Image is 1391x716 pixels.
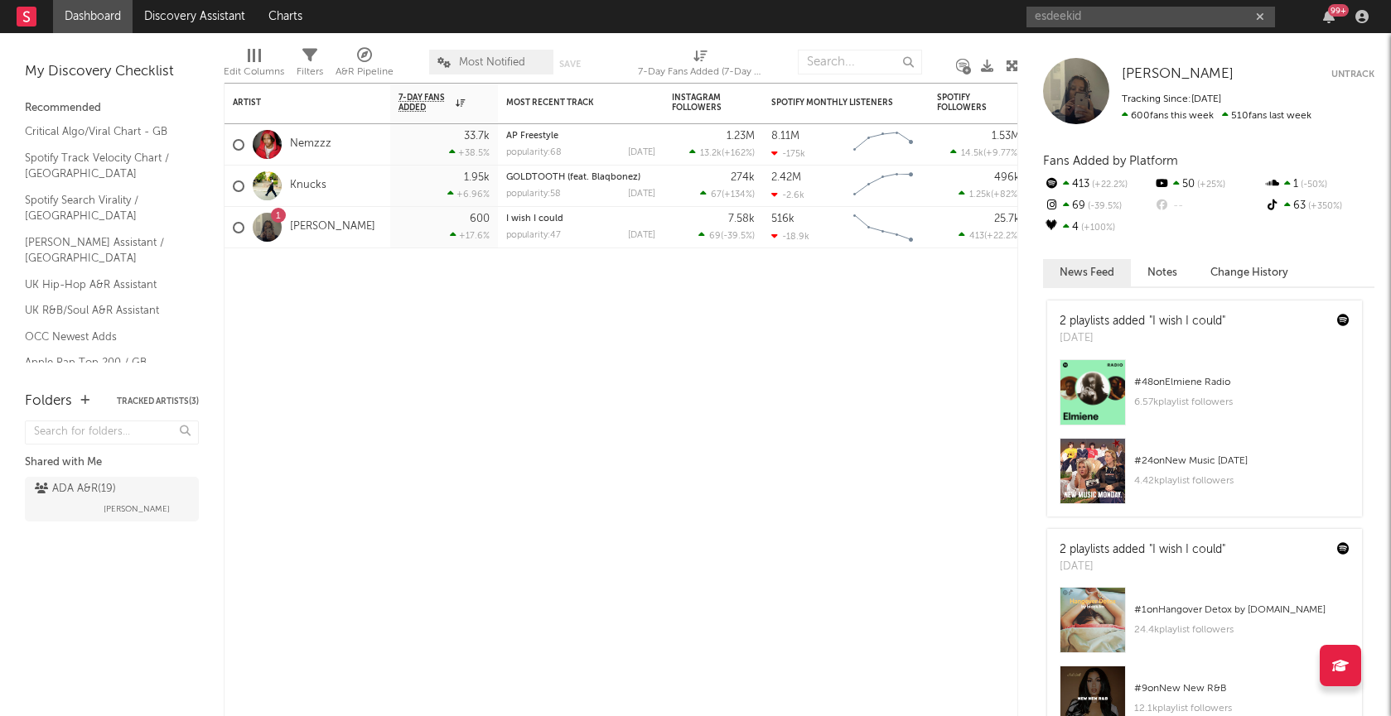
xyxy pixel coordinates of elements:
div: Most Recent Track [506,98,630,108]
div: -- [1153,195,1263,217]
div: 2 playlists added [1060,541,1225,559]
div: 516k [771,214,795,224]
div: 7.58k [728,214,755,224]
div: +38.5 % [449,147,490,158]
div: 4 [1043,217,1153,238]
div: 1.95k [464,172,490,183]
div: ADA A&R ( 19 ) [35,479,116,499]
div: 24.4k playlist followers [1134,620,1350,640]
div: 1.23M [727,131,755,142]
div: +17.6 % [450,230,490,241]
span: Most Notified [459,57,525,68]
a: Nemzzz [290,137,331,151]
input: Search... [798,50,922,74]
a: [PERSON_NAME] [290,220,375,234]
a: UK Hip-Hop A&R Assistant [25,276,182,294]
div: 2 playlists added [1060,313,1225,330]
a: Critical Algo/Viral Chart - GB [25,123,182,141]
div: My Discovery Checklist [25,62,199,82]
div: Edit Columns [224,62,284,82]
div: ( ) [698,230,755,241]
span: +162 % [724,149,752,158]
button: Untrack [1331,66,1374,83]
div: 1 [1264,174,1374,195]
div: [DATE] [628,190,655,199]
a: #24onNew Music [DATE]4.42kplaylist followers [1047,438,1362,517]
a: [PERSON_NAME] Assistant / [GEOGRAPHIC_DATA] [25,233,182,267]
span: +100 % [1079,223,1115,233]
div: Shared with Me [25,453,199,473]
a: OCC Newest Adds [25,328,182,346]
div: Spotify Monthly Listeners [771,98,896,108]
div: -2.6k [771,190,804,200]
a: #48onElmiene Radio6.57kplaylist followers [1047,359,1362,438]
a: ADA A&R(19)[PERSON_NAME] [25,477,199,521]
span: +82 % [993,190,1017,199]
div: Instagram Followers [672,93,730,113]
div: # 1 on Hangover Detox by [DOMAIN_NAME] [1134,600,1350,620]
div: Filters [297,62,323,82]
div: 4.42k playlist followers [1134,471,1350,491]
svg: Chart title [846,124,920,166]
span: +22.2 % [1089,180,1128,190]
div: A&R Pipeline [336,62,394,82]
div: 7-Day Fans Added (7-Day Fans Added) [638,41,762,89]
svg: Chart title [846,207,920,248]
span: [PERSON_NAME] [104,499,170,519]
div: ( ) [959,230,1020,241]
div: ( ) [689,147,755,158]
span: +25 % [1195,180,1225,190]
div: 50 [1153,174,1263,195]
div: ( ) [950,147,1020,158]
span: -50 % [1298,180,1327,190]
span: +22.2 % [987,232,1017,241]
div: 600 [470,214,490,224]
span: 13.2k [700,149,722,158]
div: I wish I could [506,214,655,223]
div: Recommended [25,99,199,118]
a: UK R&B/Soul A&R Assistant [25,301,182,320]
div: AP Freestyle [506,132,655,141]
div: Spotify Followers [937,93,995,113]
button: Notes [1131,259,1194,286]
div: 69 [1043,195,1153,217]
span: [PERSON_NAME] [1122,67,1234,81]
a: AP Freestyle [506,132,558,141]
span: Tracking Since: [DATE] [1122,94,1221,104]
a: "I wish I could" [1149,315,1225,327]
div: 1.53M [992,131,1020,142]
span: 1.25k [969,190,991,199]
div: +6.96 % [447,189,490,199]
a: "I wish I could" [1149,544,1225,555]
span: +350 % [1306,202,1342,211]
div: -175k [771,148,805,159]
span: 600 fans this week [1122,111,1214,121]
div: 6.57k playlist followers [1134,392,1350,412]
div: Filters [297,41,323,89]
div: 63 [1264,195,1374,217]
div: Folders [25,392,72,411]
button: News Feed [1043,259,1131,286]
div: ( ) [959,189,1020,199]
span: 67 [711,190,722,199]
a: I wish I could [506,214,563,223]
div: # 48 on Elmiene Radio [1134,372,1350,392]
div: ( ) [700,189,755,199]
span: +134 % [724,190,752,199]
a: Spotify Search Virality / [GEOGRAPHIC_DATA] [25,191,182,225]
div: popularity: 58 [506,190,561,199]
div: 25.7k [994,214,1020,224]
div: -18.9k [771,231,809,242]
button: Change History [1194,259,1305,286]
span: -39.5 % [723,232,752,241]
div: 2.42M [771,172,801,183]
input: Search for folders... [25,420,199,444]
span: 413 [969,232,984,241]
a: [PERSON_NAME] [1122,66,1234,83]
div: # 9 on New New R&B [1134,679,1350,699]
a: Apple Rap Top 200 / GB [25,353,182,372]
input: Search for artists [1026,7,1275,27]
span: +9.77 % [986,149,1017,158]
div: [DATE] [628,148,655,157]
div: A&R Pipeline [336,41,394,89]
